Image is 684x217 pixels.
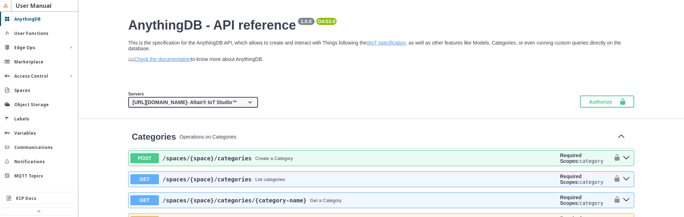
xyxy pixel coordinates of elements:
[162,197,307,204] a: /spaces/{space}/categories/{category-name}
[616,131,627,142] button: Collapse operation
[255,156,293,161] div: Create a Category
[180,134,612,140] p: Operations on Categories
[128,56,634,62] p: 📖 to know more about AnythingDB.
[579,200,603,206] code: category
[130,153,557,163] button: POST/spaces/{space}/categoriesCreate a Category
[134,56,191,62] a: Check the documentation
[579,158,603,164] code: category
[162,155,252,162] span: /spaces /{space} /categories
[299,19,313,24] pre: 1.0.0
[132,132,176,142] a: Categories
[560,195,582,206] b: Required Scopes:
[367,40,406,46] a: WoT specification
[162,155,252,162] a: /spaces/{space}/categories
[610,174,621,185] button: authorization button unlocked
[162,176,252,183] span: /spaces /{space} /categories
[580,95,634,108] button: Authorize
[130,174,557,184] button: GET/spaces/{space}/categoriesList categories
[621,175,632,184] button: get ​/spaces​/{space}​/categories
[560,153,582,164] b: Required Scopes:
[128,40,634,51] p: This is the specification for the AnythingDB API, which allows to create and interact with Things...
[130,153,159,163] span: POST
[589,98,619,105] span: Authorize
[310,198,342,203] div: Get a Category
[621,196,632,205] button: get ​/spaces​/{space}​/categories​/{category-name}
[130,195,557,205] button: GET/spaces/{space}/categories/{category-name}Get a Category
[162,197,307,204] span: /spaces /{space} /categories /{category-name}
[128,18,634,33] h2: AnythingDB - API reference
[318,19,336,24] pre: OAS 3.0
[560,174,582,185] b: Required Scopes:
[130,174,159,184] span: GET
[579,179,603,185] code: category
[610,153,621,164] button: authorization button unlocked
[255,177,285,182] div: List categories
[130,195,159,205] span: GET
[162,176,252,183] a: /spaces/{space}/categories
[621,154,632,163] button: post ​/spaces​/{space}​/categories
[610,195,621,206] button: authorization button unlocked
[128,92,144,97] span: Servers
[132,132,176,141] span: Categories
